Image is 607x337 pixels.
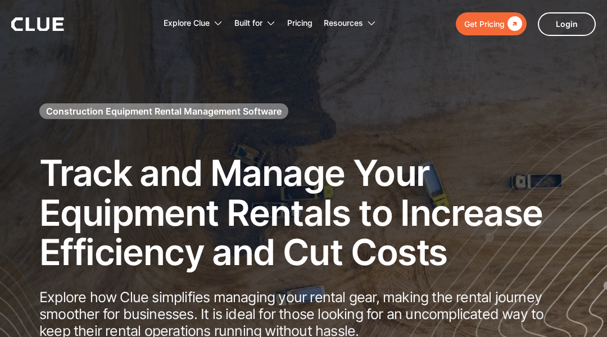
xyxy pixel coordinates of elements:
[538,12,596,36] a: Login
[324,6,363,41] div: Resources
[164,6,210,41] div: Explore Clue
[46,105,282,117] h1: Construction Equipment Rental Management Software
[464,17,505,31] div: Get Pricing
[39,153,573,272] h2: Track and Manage Your Equipment Rentals to Increase Efficiency and Cut Costs
[505,17,522,31] div: 
[287,6,312,41] a: Pricing
[234,6,262,41] div: Built for
[456,12,527,35] a: Get Pricing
